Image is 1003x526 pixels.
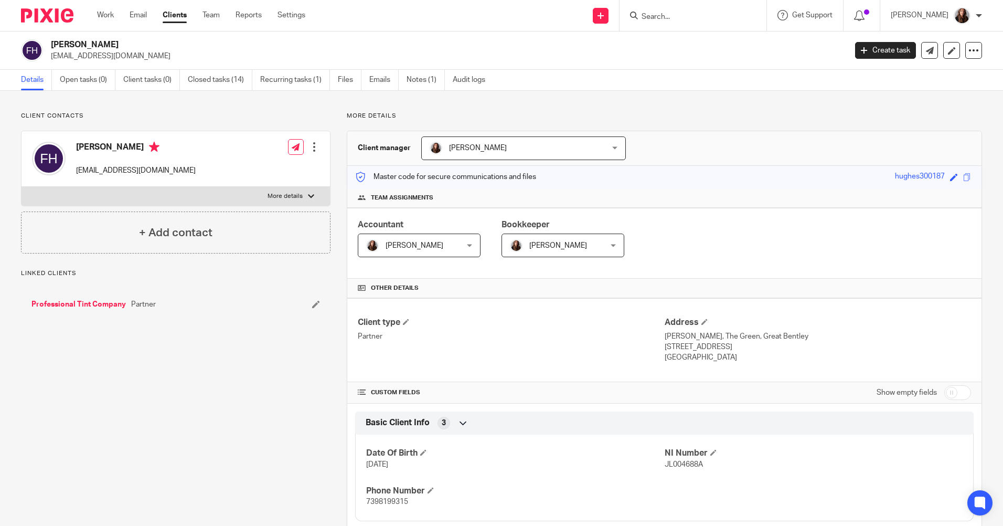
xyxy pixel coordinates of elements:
[366,498,408,506] span: 7398199315
[895,171,945,183] div: hughes300187
[202,10,220,20] a: Team
[76,142,196,155] h4: [PERSON_NAME]
[31,299,126,310] a: Professional Tint Company
[123,70,180,90] a: Client tasks (0)
[21,112,330,120] p: Client contacts
[51,39,681,50] h2: [PERSON_NAME]
[407,70,445,90] a: Notes (1)
[358,388,664,397] h4: CUSTOM FIELDS
[76,165,196,176] p: [EMAIL_ADDRESS][DOMAIN_NAME]
[358,331,664,342] p: Partner
[371,284,419,292] span: Other details
[268,192,303,201] p: More details
[51,51,839,61] p: [EMAIL_ADDRESS][DOMAIN_NAME]
[32,142,66,175] img: svg%3E
[139,225,212,241] h4: + Add contact
[355,172,536,182] p: Master code for secure communications and files
[665,317,971,328] h4: Address
[430,142,442,154] img: IMG_0011.jpg
[665,448,963,459] h4: NI Number
[260,70,330,90] a: Recurring tasks (1)
[366,239,379,252] img: IMG_0011.jpg
[366,461,388,468] span: [DATE]
[371,194,433,202] span: Team assignments
[21,269,330,278] p: Linked clients
[358,143,411,153] h3: Client manager
[60,70,115,90] a: Open tasks (0)
[855,42,916,59] a: Create task
[792,12,833,19] span: Get Support
[501,220,550,229] span: Bookkeeper
[449,144,507,152] span: [PERSON_NAME]
[442,418,446,428] span: 3
[21,70,52,90] a: Details
[877,387,937,398] label: Show empty fields
[97,10,114,20] a: Work
[278,10,305,20] a: Settings
[366,417,430,428] span: Basic Client Info
[149,142,159,152] i: Primary
[453,70,493,90] a: Audit logs
[21,39,43,61] img: svg%3E
[665,331,971,342] p: [PERSON_NAME], The Green, Great Bentley
[338,70,361,90] a: Files
[366,486,664,497] h4: Phone Number
[891,10,948,20] p: [PERSON_NAME]
[665,461,703,468] span: JL004688A
[665,342,971,352] p: [STREET_ADDRESS]
[188,70,252,90] a: Closed tasks (14)
[131,299,156,310] span: Partner
[366,448,664,459] h4: Date Of Birth
[529,242,587,249] span: [PERSON_NAME]
[386,242,443,249] span: [PERSON_NAME]
[236,10,262,20] a: Reports
[510,239,522,252] img: IMG_0011.jpg
[21,8,73,23] img: Pixie
[358,220,403,229] span: Accountant
[641,13,735,22] input: Search
[369,70,399,90] a: Emails
[130,10,147,20] a: Email
[347,112,982,120] p: More details
[665,352,971,363] p: [GEOGRAPHIC_DATA]
[358,317,664,328] h4: Client type
[163,10,187,20] a: Clients
[954,7,970,24] img: IMG_0011.jpg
